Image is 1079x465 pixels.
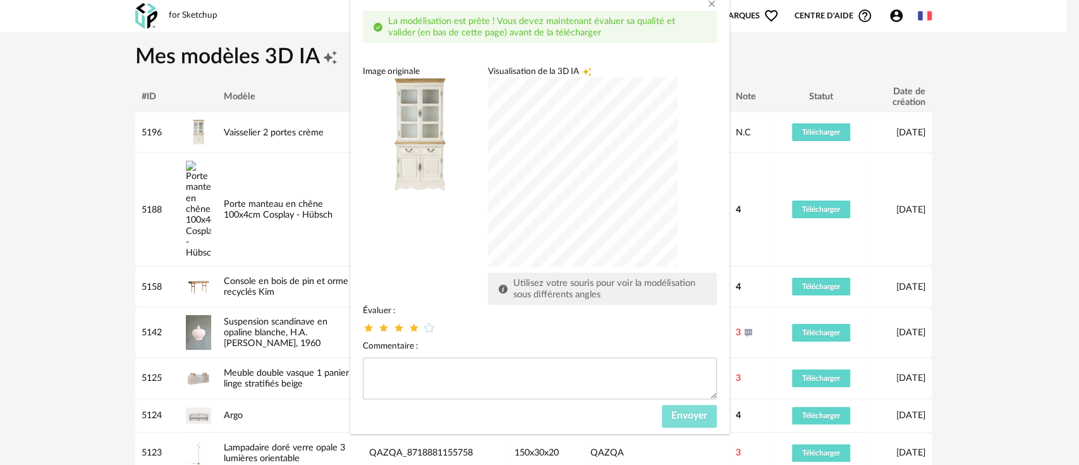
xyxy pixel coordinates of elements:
button: Envoyer [662,405,717,428]
span: La modélisation est prête ! Vous devez maintenant évaluer sa qualité et valider (en bas de cette ... [388,16,675,37]
div: Évaluer : [363,305,717,316]
span: Visualisation de la 3D IA [488,66,579,77]
div: Commentaire : [363,340,717,352]
span: Envoyer [671,411,707,421]
span: Utilisez votre souris pour voir la modélisation sous différents angles [513,278,695,299]
img: neutral background [363,77,477,192]
span: Creation icon [582,66,592,77]
div: Image originale [363,66,477,77]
